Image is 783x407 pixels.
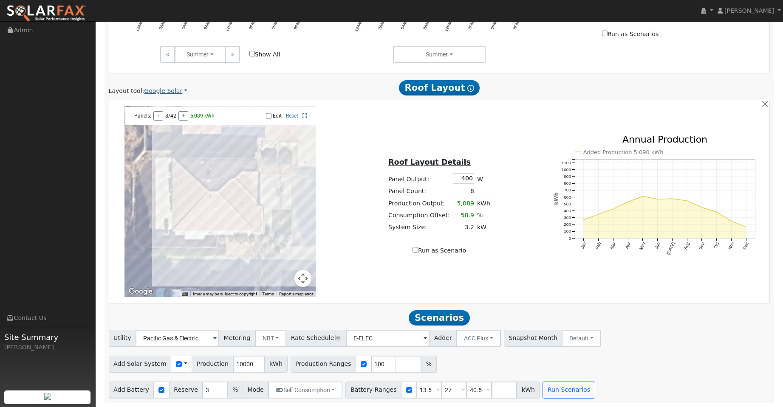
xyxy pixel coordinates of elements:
text: 400 [564,209,571,213]
span: Layout tool: [109,87,144,94]
text: 12AM [353,21,362,33]
img: Google [127,286,155,297]
a: Report a map error [279,292,313,296]
label: Run as Scenario [413,246,466,255]
a: < [160,46,175,63]
text: Sep [698,241,705,250]
circle: onclick="" [627,201,629,203]
img: retrieve [44,393,51,400]
text: 12PM [444,21,452,33]
a: Terms (opens in new tab) [262,292,274,296]
text: 1000 [561,167,571,172]
span: Roof Layout [399,80,480,95]
span: Add Solar System [109,356,172,373]
td: % [475,210,492,222]
text: 6AM [400,21,407,31]
label: Show All [249,50,280,59]
circle: onclick="" [671,198,673,200]
a: Open this area in Google Maps (opens a new window) [127,286,155,297]
span: Panels: [134,113,151,119]
text: 800 [564,181,571,186]
span: Snapshot Month [504,330,563,347]
input: Select a Rate Schedule [346,330,430,347]
text: 12PM [224,21,233,33]
a: Reset [286,113,298,119]
text: Nov [727,242,735,251]
circle: onclick="" [745,227,747,228]
span: 5,089 kWh [190,113,215,119]
input: Run as Scenarios [602,31,608,36]
td: 5,089 [451,197,475,210]
td: kWh [475,197,492,210]
td: 8 [451,185,475,197]
button: NBT [255,330,287,347]
text: [DATE] [666,241,676,255]
span: Mode [243,382,269,399]
text: 0 [568,236,571,241]
td: kW [475,222,492,233]
circle: onclick="" [597,214,599,216]
td: System Size: [387,222,452,233]
text: Jan [580,242,587,250]
text: 6AM [181,21,188,31]
text: 3PM [248,21,256,31]
text: 200 [564,222,571,227]
text: 9AM [422,21,430,31]
input: Show All [249,51,255,56]
span: Utility [109,330,136,347]
text: Feb [594,241,602,250]
text: 500 [564,202,571,206]
circle: onclick="" [731,221,732,222]
text: 1100 [561,160,571,165]
button: ACC Plus [456,330,501,347]
span: Reserve [169,382,203,399]
a: Full Screen [302,113,307,119]
td: W [475,171,492,185]
button: Default [562,330,601,347]
text: Dec [742,242,749,251]
label: Edit [273,113,282,119]
span: Site Summary [4,331,91,343]
span: % [227,382,243,399]
span: kWh [517,382,540,399]
circle: onclick="" [701,207,703,208]
span: Metering [219,330,255,347]
input: Select a Utility [136,330,219,347]
button: Map camera controls [294,270,311,287]
circle: onclick="" [657,199,659,200]
circle: onclick="" [582,219,584,221]
span: Production [192,356,233,373]
span: Production Ranges [291,356,356,373]
span: 8/42 [165,113,176,119]
button: Keyboard shortcuts [182,291,188,297]
span: [PERSON_NAME] [724,7,774,14]
a: > [225,46,240,63]
text: 900 [564,174,571,179]
span: % [421,356,436,373]
text: 3AM [158,21,166,31]
td: Panel Output: [387,171,452,185]
a: Google Solar [144,87,187,95]
td: Production Output: [387,197,452,210]
button: + [178,111,188,121]
text: Aug [683,242,690,251]
span: Adder [429,330,457,347]
text: 6PM [271,21,278,31]
div: [PERSON_NAME] [4,343,91,352]
span: Battery Ranges [345,382,401,399]
span: Add Battery [109,382,154,399]
td: Consumption Offset: [387,210,452,222]
text: Oct [713,241,720,250]
label: Run as Scenarios [602,30,659,39]
button: Self Consumption [268,382,342,399]
circle: onclick="" [642,196,644,197]
i: Show Help [467,85,474,92]
text: Mar [609,241,617,250]
text: 3AM [377,21,385,31]
span: Rate Schedule [286,330,346,347]
text: May [639,242,646,251]
input: Run as Scenario [413,247,418,253]
text: 9PM [512,21,520,31]
text: 9PM [293,21,301,31]
td: Panel Count: [387,185,452,197]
